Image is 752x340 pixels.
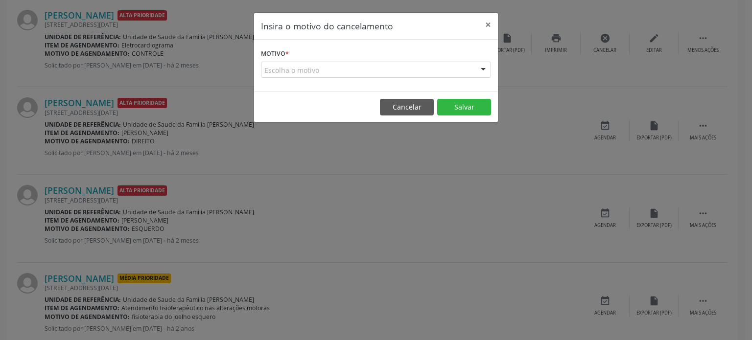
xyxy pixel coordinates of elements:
h5: Insira o motivo do cancelamento [261,20,393,32]
label: Motivo [261,46,289,62]
button: Cancelar [380,99,434,115]
span: Escolha o motivo [264,65,319,75]
button: Salvar [437,99,491,115]
button: Close [478,13,498,37]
